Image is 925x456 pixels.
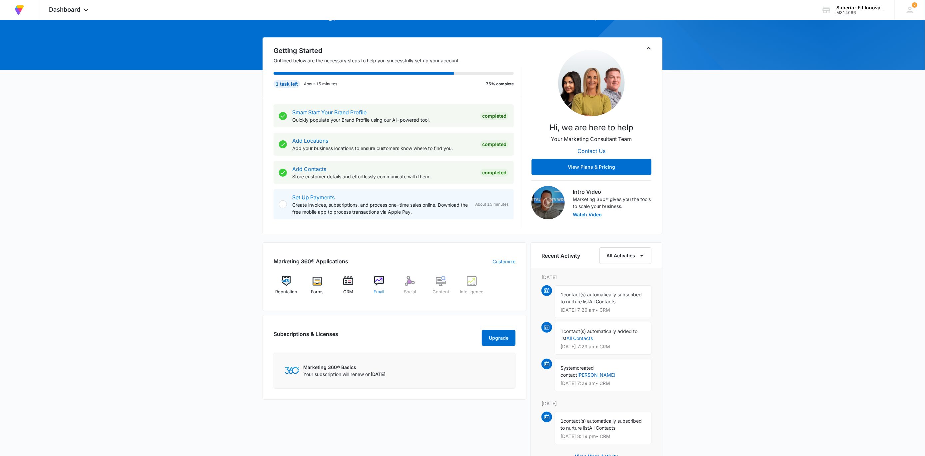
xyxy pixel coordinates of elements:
span: 2 [912,2,917,8]
p: Quickly populate your Brand Profile using our AI-powered tool. [292,116,475,123]
a: Email [366,276,392,300]
p: Store customer details and effortlessly communicate with them. [292,173,475,180]
span: [DATE] [371,371,386,377]
p: [DATE] 8:19 pm • CRM [560,434,646,439]
p: [DATE] [541,400,651,407]
p: 75% complete [486,81,514,87]
a: Add Locations [292,137,328,144]
h2: Subscriptions & Licenses [274,330,338,343]
span: All Contacts [589,299,615,304]
span: About 15 minutes [475,201,508,207]
p: Add your business locations to ensure customers know where to find you. [292,145,475,152]
a: Forms [305,276,330,300]
div: account id [836,10,885,15]
span: Content [433,289,449,295]
p: Your subscription will renew on [303,371,386,378]
span: Reputation [275,289,297,295]
p: Hi, we are here to help [549,122,633,134]
button: Toggle Collapse [645,44,653,52]
a: Content [428,276,454,300]
span: CRM [343,289,353,295]
h3: Intro Video [573,188,651,196]
span: Intelligence [460,289,483,295]
p: About 15 minutes [304,81,337,87]
a: [PERSON_NAME] [577,372,615,378]
span: Forms [311,289,324,295]
h2: Getting Started [274,46,522,56]
span: contact(s) automatically subscribed to nurture list [560,292,642,304]
button: All Activities [599,247,651,264]
p: [DATE] 7:29 am • CRM [560,381,646,386]
a: Intelligence [459,276,485,300]
div: account name [836,5,885,10]
div: Completed [480,140,508,148]
button: View Plans & Pricing [531,159,651,175]
a: Smart Start Your Brand Profile [292,109,367,116]
span: Social [404,289,416,295]
a: Social [397,276,423,300]
span: All Contacts [589,425,615,431]
p: [DATE] [541,274,651,281]
a: All Contacts [566,335,593,341]
span: Dashboard [49,6,80,13]
a: Set Up Payments [292,194,335,201]
button: Upgrade [482,330,515,346]
span: 1 [560,418,563,424]
p: [DATE] 7:29 am • CRM [560,308,646,312]
button: Contact Us [571,143,612,159]
img: Volusion [13,4,25,16]
h6: Recent Activity [541,252,580,260]
div: notifications count [912,2,917,8]
div: Completed [480,112,508,120]
img: Intro Video [531,186,565,219]
div: Completed [480,169,508,177]
span: contact(s) automatically subscribed to nurture list [560,418,642,431]
p: Outlined below are the necessary steps to help you successfully set up your account. [274,57,522,64]
span: contact(s) automatically added to list [560,328,637,341]
span: 1 [560,328,563,334]
img: Marketing 360 Logo [285,367,299,374]
p: Marketing 360® gives you the tools to scale your business. [573,196,651,210]
p: Your Marketing Consultant Team [551,135,632,143]
div: 1 task left [274,80,300,88]
span: created contact [560,365,594,378]
p: Marketing 360® Basics [303,364,386,371]
a: Customize [492,258,515,265]
button: Watch Video [573,212,602,217]
span: Email [374,289,385,295]
span: 1 [560,292,563,297]
a: Add Contacts [292,166,326,172]
p: [DATE] 7:29 am • CRM [560,344,646,349]
a: Reputation [274,276,299,300]
a: CRM [336,276,361,300]
p: Create invoices, subscriptions, and process one-time sales online. Download the free mobile app t... [292,201,470,215]
h2: Marketing 360® Applications [274,257,348,265]
span: System [560,365,577,371]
